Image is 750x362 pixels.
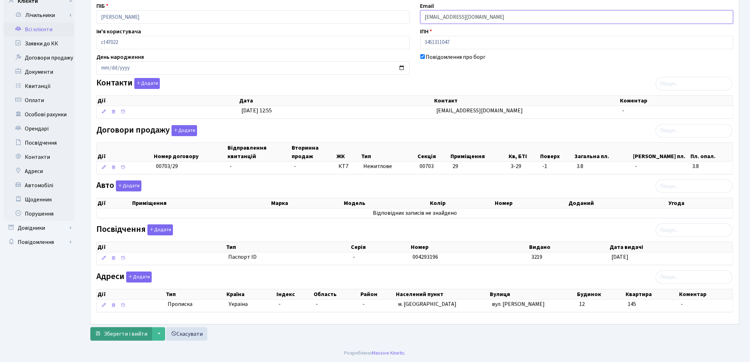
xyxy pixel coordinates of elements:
[429,198,494,208] th: Колір
[625,289,678,299] th: Квартира
[540,143,574,161] th: Поверх
[8,8,74,22] a: Лічильники
[681,300,683,308] span: -
[96,78,160,89] label: Контакти
[656,77,733,90] input: Пошук...
[4,65,74,79] a: Документи
[511,162,537,171] span: 3-29
[420,2,434,10] label: Email
[168,300,193,308] span: Прописка
[508,143,540,161] th: Кв, БТІ
[420,27,432,36] label: ІПН
[4,79,74,93] a: Квитанції
[279,300,281,308] span: -
[291,143,336,161] th: Вторинна продаж
[4,37,74,51] a: Заявки до КК
[410,242,528,252] th: Номер
[693,162,730,171] span: 3.8
[96,224,173,235] label: Посвідчення
[294,162,296,170] span: -
[628,300,636,308] span: 145
[494,198,568,208] th: Номер
[96,27,141,36] label: Ім'я користувача
[579,300,585,308] span: 12
[360,289,395,299] th: Район
[166,327,207,341] a: Скасувати
[316,300,318,308] span: -
[4,178,74,193] a: Автомобілі
[344,349,406,357] div: Розроблено .
[4,136,74,150] a: Посвідчення
[241,107,272,115] span: [DATE] 12:55
[351,242,410,252] th: Серія
[229,300,273,308] span: Україна
[4,193,74,207] a: Щоденник
[398,300,457,308] span: м. [GEOGRAPHIC_DATA]
[363,300,365,308] span: -
[656,179,733,193] input: Пошук...
[225,242,351,252] th: Тип
[426,53,486,61] label: Повідомлення про борг
[372,349,405,357] a: Massive Kinetic
[434,96,620,106] th: Контакт
[363,162,414,171] span: Нежитлове
[450,143,508,161] th: Приміщення
[133,77,160,89] a: Додати
[124,270,152,283] a: Додати
[632,143,690,161] th: [PERSON_NAME] пл.
[577,162,629,171] span: 3.8
[4,235,74,249] a: Повідомлення
[96,2,108,10] label: ПІБ
[134,78,160,89] button: Контакти
[635,162,687,171] span: -
[336,143,361,161] th: ЖК
[114,179,141,192] a: Додати
[574,143,632,161] th: Загальна пл.
[620,96,733,106] th: Коментар
[612,253,629,261] span: [DATE]
[147,224,173,235] button: Посвідчення
[413,253,438,261] span: 004293196
[531,253,543,261] span: 3219
[96,125,197,136] label: Договори продажу
[227,143,291,161] th: Відправлення квитанцій
[172,125,197,136] button: Договори продажу
[96,180,141,191] label: Авто
[338,162,358,171] span: КТ7
[4,122,74,136] a: Орендарі
[343,198,429,208] th: Модель
[97,143,153,161] th: Дії
[4,207,74,221] a: Порушення
[690,143,733,161] th: Пл. опал.
[153,143,227,161] th: Номер договору
[4,51,74,65] a: Договори продажу
[226,289,276,299] th: Країна
[361,143,417,161] th: Тип
[656,271,733,284] input: Пошук...
[97,208,733,218] td: Відповідних записів не знайдено
[313,289,360,299] th: Область
[4,150,74,164] a: Контакти
[96,272,152,283] label: Адреси
[97,289,165,299] th: Дії
[97,198,131,208] th: Дії
[4,164,74,178] a: Адреси
[146,223,173,236] a: Додати
[489,289,576,299] th: Вулиця
[678,289,733,299] th: Коментар
[239,96,433,106] th: Дата
[353,253,355,261] span: -
[542,162,571,171] span: -1
[395,289,489,299] th: Населений пункт
[4,22,74,37] a: Всі клієнти
[96,53,144,61] label: День народження
[165,289,226,299] th: Тип
[668,198,733,208] th: Угода
[656,124,733,138] input: Пошук...
[4,221,74,235] a: Довідники
[656,223,733,237] input: Пошук...
[453,162,458,170] span: 29
[97,242,225,252] th: Дії
[276,289,313,299] th: Індекс
[492,300,545,308] span: вул. [PERSON_NAME]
